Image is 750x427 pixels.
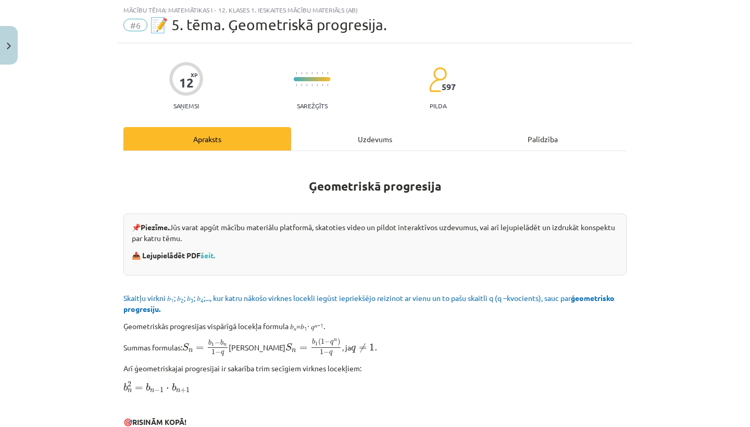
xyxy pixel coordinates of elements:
img: icon-short-line-57e1e144782c952c97e751825c79c345078a6d821885a25fce030b3d8c18986b.svg [311,84,312,86]
span: − [154,387,160,393]
span: 1 [315,342,318,345]
span: 1 [186,387,190,393]
img: icon-short-line-57e1e144782c952c97e751825c79c345078a6d821885a25fce030b3d8c18986b.svg [311,72,312,74]
p: Sarežģīts [297,102,328,109]
span: q [221,351,224,356]
span: 2 [128,382,131,387]
span: 1. [369,344,378,351]
span: n [189,349,193,353]
span: = [196,346,204,350]
span: 597 [442,82,456,92]
span: ( [318,338,321,346]
img: icon-short-line-57e1e144782c952c97e751825c79c345078a6d821885a25fce030b3d8c18986b.svg [296,72,297,74]
span: 1 [211,342,214,346]
div: 12 [179,76,194,90]
span: b [220,340,223,345]
img: icon-short-line-57e1e144782c952c97e751825c79c345078a6d821885a25fce030b3d8c18986b.svg [301,72,302,74]
span: #6 [123,19,147,31]
span: q [329,351,332,356]
span: n [223,344,227,346]
b: RISINĀM KOPĀ! [132,417,186,426]
sub: 4 [201,296,204,304]
div: Apraksts [123,127,291,150]
b: Ģeometriskā progresija [309,179,441,194]
img: icon-short-line-57e1e144782c952c97e751825c79c345078a6d821885a25fce030b3d8c18986b.svg [296,84,297,86]
span: q [330,341,333,346]
img: icon-short-line-57e1e144782c952c97e751825c79c345078a6d821885a25fce030b3d8c18986b.svg [317,84,318,86]
span: XP [191,72,197,78]
span: q [351,346,356,353]
span: n [150,389,154,393]
sup: 𝑛−1 [315,321,323,329]
span: b [312,339,315,345]
span: n [128,389,132,393]
span: b [172,383,176,391]
sub: 1 [304,324,307,332]
sub: 3 [191,296,194,304]
p: Arī ģeometriskajai progresijai ir sakarība trim secīgiem virknes locekļiem: [123,363,627,374]
span: = [135,386,143,391]
div: Palīdzība [459,127,627,150]
span: b [123,383,128,391]
a: šeit. [201,250,215,260]
span: b [146,383,150,391]
span: 1 [160,387,164,393]
img: icon-short-line-57e1e144782c952c97e751825c79c345078a6d821885a25fce030b3d8c18986b.svg [327,84,328,86]
span: S [182,343,189,351]
span: ≠ [359,343,367,353]
p: 📌 Jūs varat apgūt mācību materiālu platformā, skatoties video un pildot interaktīvos uzdevumus, v... [132,222,618,244]
span: S [285,343,292,351]
span: − [324,340,330,345]
img: icon-short-line-57e1e144782c952c97e751825c79c345078a6d821885a25fce030b3d8c18986b.svg [317,72,318,74]
span: ⋅ [166,387,169,391]
p: Summas formulas: [PERSON_NAME] , ja [123,338,627,357]
p: Ģeometriskās progresijas vispārīgā locekļa formula 𝑏 =𝑏 ⋅ 𝑞 . [123,321,627,332]
img: students-c634bb4e5e11cddfef0936a35e636f08e4e9abd3cc4e673bd6f9a4125e45ecb1.svg [429,67,447,93]
p: pilda [430,102,446,109]
span: = [299,346,307,350]
span: 1 [211,349,215,355]
img: icon-short-line-57e1e144782c952c97e751825c79c345078a6d821885a25fce030b3d8c18986b.svg [306,72,307,74]
img: icon-short-line-57e1e144782c952c97e751825c79c345078a6d821885a25fce030b3d8c18986b.svg [322,72,323,74]
span: 📝 5. tēma. Ģeometriskā progresija. [150,16,387,33]
span: n [334,339,337,342]
sub: 𝑛 [294,324,296,332]
span: Skaitļu virkni 𝑏 ; 𝑏 ; 𝑏 ; 𝑏 ;..., kur katru nākošo virknes locekli iegūst iepriekšējo reizinot a... [123,293,615,313]
img: icon-short-line-57e1e144782c952c97e751825c79c345078a6d821885a25fce030b3d8c18986b.svg [327,72,328,74]
div: Mācību tēma: Matemātikas i - 12. klases 1. ieskaites mācību materiāls (ab) [123,6,627,14]
sub: 2 [181,296,184,304]
span: + [180,387,186,393]
span: − [323,350,329,355]
span: n [292,349,296,353]
span: − [215,350,221,355]
img: icon-close-lesson-0947bae3869378f0d4975bcd49f059093ad1ed9edebbc8119c70593378902aed.svg [7,43,11,49]
strong: Piezīme. [141,222,169,232]
p: Saņemsi [169,102,203,109]
img: icon-short-line-57e1e144782c952c97e751825c79c345078a6d821885a25fce030b3d8c18986b.svg [301,84,302,86]
span: n [176,389,180,393]
span: ) [337,338,340,346]
span: − [215,340,220,345]
sub: 1 [171,296,174,304]
img: icon-short-line-57e1e144782c952c97e751825c79c345078a6d821885a25fce030b3d8c18986b.svg [306,84,307,86]
span: b [208,340,211,345]
span: 1 [320,349,323,355]
strong: 📥 Lejupielādēt PDF [132,250,217,260]
span: 1 [321,339,324,344]
img: icon-short-line-57e1e144782c952c97e751825c79c345078a6d821885a25fce030b3d8c18986b.svg [322,84,323,86]
div: Uzdevums [291,127,459,150]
